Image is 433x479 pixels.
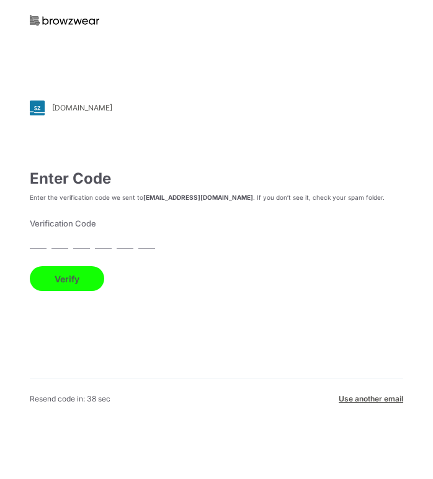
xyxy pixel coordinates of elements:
div: [DOMAIN_NAME] [52,103,112,112]
p: Enter the verification code we sent to . If you don’t see it, check your spam folder. [30,192,403,203]
span: 38 sec [87,394,110,403]
img: browzwear-logo.e42bd6dac1945053ebaf764b6aa21510.svg [30,16,99,25]
h3: Enter Code [30,170,403,187]
strong: [EMAIL_ADDRESS][DOMAIN_NAME] [143,194,253,201]
div: Resend code in: [30,393,110,405]
img: stylezone-logo.562084cfcfab977791bfbf7441f1a819.svg [30,101,45,115]
label: Verification Code [30,218,396,230]
a: [DOMAIN_NAME] [30,101,403,115]
button: Verify [30,266,104,291]
div: Use another email [339,393,403,405]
